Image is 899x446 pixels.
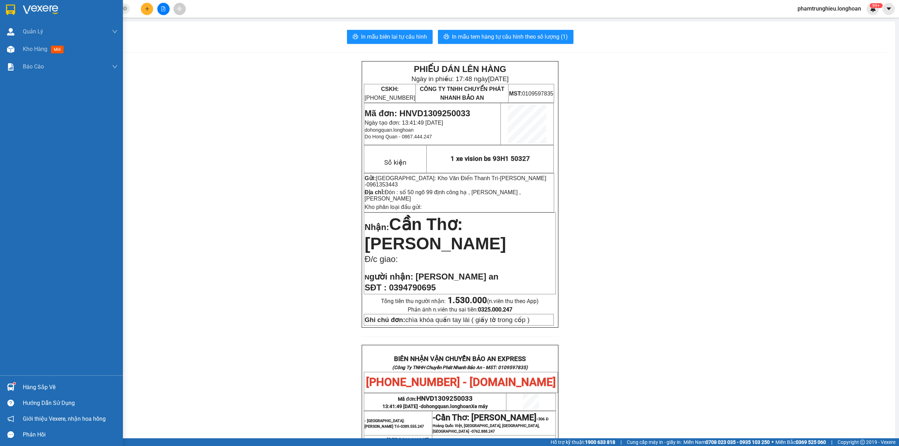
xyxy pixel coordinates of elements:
[384,159,406,166] span: Số kiện
[585,439,615,445] strong: 1900 633 818
[408,306,512,313] span: Phản ánh n.viên thu sai tiền:
[472,429,495,434] span: 0762.888.247
[551,438,615,446] span: Hỗ trợ kỹ thuật:
[433,413,435,422] span: -
[414,64,506,74] strong: PHIẾU DÁN LÊN HÀNG
[112,64,118,70] span: down
[7,415,14,422] span: notification
[367,182,398,188] span: 0961353443
[365,222,389,232] span: Nhận:
[627,438,682,446] span: Cung cấp máy in - giấy in:
[796,439,826,445] strong: 0369 525 060
[416,395,473,402] span: HNVD1309250033
[392,365,528,370] strong: (Công Ty TNHH Chuyển Phát Nhanh Bảo An - MST: 0109597835)
[6,5,15,15] img: logo-vxr
[23,414,106,423] span: Giới thiệu Vexere, nhận hoa hồng
[411,75,508,83] span: Ngày in phiếu: 17:48 ngày
[365,316,530,323] span: chìa khóa quấn tay lái ( giấy tờ trong cốp )
[365,86,415,101] span: [PHONE_NUMBER]
[7,431,14,438] span: message
[401,424,424,429] span: 0389.555.247
[369,272,413,281] span: gười nhận:
[365,419,424,429] span: - [GEOGRAPHIC_DATA]: [PERSON_NAME] Trì-
[365,283,387,292] strong: SĐT :
[381,298,539,304] span: Tổng tiền thu người nhận:
[365,109,470,118] span: Mã đơn: HNVD1309250033
[7,46,14,53] img: warehouse-icon
[398,396,473,402] span: Mã đơn:
[23,398,118,408] div: Hướng dẫn sử dụng
[23,62,44,71] span: Báo cáo
[792,4,867,13] span: phamtrunghieu.longhoan
[775,438,826,446] span: Miền Bắc
[870,6,876,12] img: icon-new-feature
[381,86,399,92] strong: CSKH:
[23,46,47,52] span: Kho hàng
[452,32,568,41] span: In mẫu tem hàng tự cấu hình theo số lượng (1)
[478,306,512,313] strong: 0325.000.247
[365,274,413,281] strong: N
[51,46,64,53] span: mới
[389,283,436,292] span: 0394790695
[435,413,537,422] span: Cần Thơ: [PERSON_NAME]
[365,175,546,188] span: [PERSON_NAME] -
[7,28,14,35] img: warehouse-icon
[173,3,186,15] button: aim
[706,439,770,445] strong: 0708 023 035 - 0935 103 250
[415,272,498,281] span: [PERSON_NAME] an
[886,6,892,12] span: caret-down
[23,27,43,36] span: Quản Lý
[471,404,488,409] span: Xe máy
[353,34,358,40] span: printer
[366,375,556,389] span: [PHONE_NUMBER] - [DOMAIN_NAME]
[882,3,895,15] button: caret-down
[509,91,553,97] span: 0109597835
[365,120,443,126] span: Ngày tạo đơn: 13:41:49 [DATE]
[145,6,150,11] span: plus
[365,175,546,188] span: -
[444,34,449,40] span: printer
[420,86,504,101] span: CÔNG TY TNHH CHUYỂN PHÁT NHANH BẢO AN
[433,416,549,434] span: -
[394,355,526,363] strong: BIÊN NHẬN VẬN CHUYỂN BẢO AN EXPRESS
[772,441,774,444] span: ⚪️
[376,175,498,181] span: [GEOGRAPHIC_DATA]: Kho Văn Điển Thanh Trì
[438,30,573,44] button: printerIn mẫu tem hàng tự cấu hình theo số lượng (1)
[365,215,506,253] span: Cần Thơ: [PERSON_NAME]
[361,32,427,41] span: In mẫu biên lai tự cấu hình
[177,6,182,11] span: aim
[683,438,770,446] span: Miền Nam
[7,400,14,406] span: question-circle
[23,429,118,440] div: Phản hồi
[23,382,118,393] div: Hàng sắp về
[365,134,432,139] span: Do Hong Quan - 0867.444.247
[448,295,487,305] strong: 1.530.000
[831,438,832,446] span: |
[123,6,127,12] span: close-circle
[365,254,398,264] span: Đ/c giao:
[870,3,882,8] sup: 426
[860,440,865,445] span: copyright
[157,3,170,15] button: file-add
[488,75,509,83] span: [DATE]
[365,204,422,210] span: Kho phân loại đầu gửi:
[13,382,15,385] sup: 1
[365,175,376,181] strong: Gửi:
[451,155,530,163] span: 1 xe vision bs 93H1 50327
[433,417,549,434] span: 306 Đ Hoàng Quốc Việt, [GEOGRAPHIC_DATA], [GEOGRAPHIC_DATA], [GEOGRAPHIC_DATA] -
[509,91,522,97] strong: MST:
[7,383,14,391] img: warehouse-icon
[382,404,488,409] span: 13:41:49 [DATE] -
[112,29,118,34] span: down
[141,3,153,15] button: plus
[123,6,127,11] span: close-circle
[365,127,413,133] span: dohongquan.longhoan
[365,189,521,202] span: Đón : số 50 ngõ 99 định công hạ , [PERSON_NAME] , [PERSON_NAME]
[365,316,405,323] strong: Ghi chú đơn:
[448,298,539,304] span: (n.viên thu theo App)
[7,63,14,71] img: solution-icon
[421,404,488,409] span: dohongquan.longhoan
[621,438,622,446] span: |
[347,30,433,44] button: printerIn mẫu biên lai tự cấu hình
[365,189,385,195] strong: Địa chỉ:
